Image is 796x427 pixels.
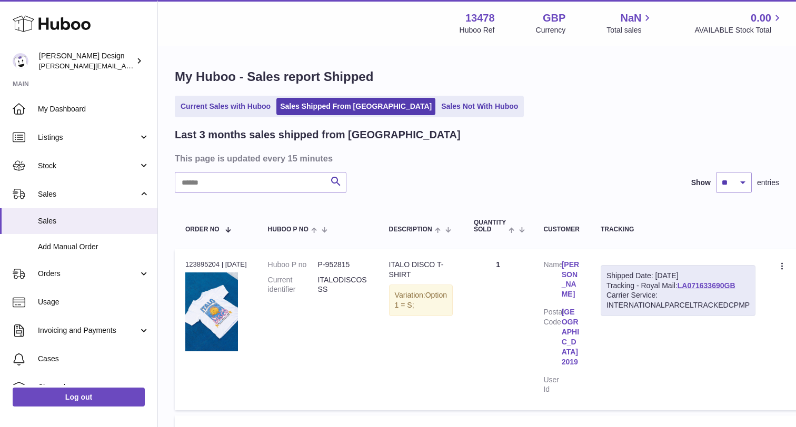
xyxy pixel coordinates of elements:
[38,354,150,364] span: Cases
[175,128,461,142] h2: Last 3 months sales shipped from [GEOGRAPHIC_DATA]
[562,260,580,300] a: [PERSON_NAME]
[694,11,783,35] a: 0.00 AVAILABLE Stock Total
[175,68,779,85] h1: My Huboo - Sales report Shipped
[606,271,750,281] div: Shipped Date: [DATE]
[751,11,771,25] span: 0.00
[474,219,506,233] span: Quantity Sold
[694,25,783,35] span: AVAILABLE Stock Total
[601,265,755,317] div: Tracking - Royal Mail:
[185,226,220,233] span: Order No
[185,260,247,269] div: 123895204 | [DATE]
[543,260,561,302] dt: Name
[38,242,150,252] span: Add Manual Order
[543,226,579,233] div: Customer
[543,307,561,369] dt: Postal Code
[465,11,495,25] strong: 13478
[13,53,28,69] img: madeleine.mcindoe@gmail.com
[389,284,453,316] div: Variation:
[276,98,435,115] a: Sales Shipped From [GEOGRAPHIC_DATA]
[389,260,453,280] div: ITALO DISCO T-SHIRT
[543,11,565,25] strong: GBP
[463,249,533,411] td: 1
[38,382,150,392] span: Channels
[601,226,755,233] div: Tracking
[38,104,150,114] span: My Dashboard
[318,260,368,270] dd: P-952815
[175,152,777,164] h3: This page is updated every 15 minutes
[318,275,368,295] dd: ITALODISCOSSS
[185,272,238,351] img: 0000s_0001_FLAT_ITALODISCO_jpg.jpg
[13,388,145,406] a: Log out
[620,11,641,25] span: NaN
[678,281,735,290] a: LA071633690GB
[38,269,138,279] span: Orders
[39,51,134,71] div: [PERSON_NAME] Design
[177,98,274,115] a: Current Sales with Huboo
[38,161,138,171] span: Stock
[268,275,318,295] dt: Current identifier
[38,189,138,199] span: Sales
[38,297,150,307] span: Usage
[757,178,779,188] span: entries
[691,178,711,188] label: Show
[562,307,580,367] a: [GEOGRAPHIC_DATA] 2019
[38,326,138,335] span: Invoicing and Payments
[606,290,750,310] div: Carrier Service: INTERNATIONALPARCELTRACKEDCPMP
[543,375,561,395] dt: User Id
[268,260,318,270] dt: Huboo P no
[268,226,309,233] span: Huboo P no
[38,216,150,226] span: Sales
[536,25,566,35] div: Currency
[389,226,432,233] span: Description
[38,133,138,143] span: Listings
[460,25,495,35] div: Huboo Ref
[39,62,267,70] span: [PERSON_NAME][EMAIL_ADDRESS][PERSON_NAME][DOMAIN_NAME]
[606,25,653,35] span: Total sales
[606,11,653,35] a: NaN Total sales
[437,98,522,115] a: Sales Not With Huboo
